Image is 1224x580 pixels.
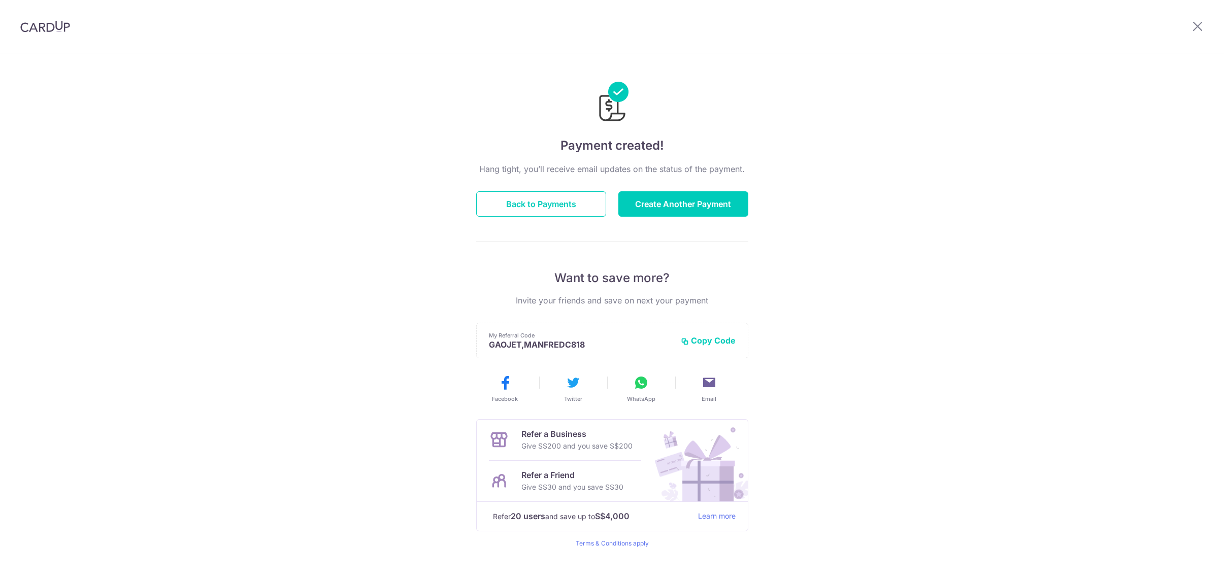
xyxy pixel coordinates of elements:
[489,339,673,350] p: GAOJET,MANFREDC818
[511,510,545,522] strong: 20 users
[681,335,736,346] button: Copy Code
[645,420,748,501] img: Refer
[576,539,649,547] a: Terms & Conditions apply
[476,270,748,286] p: Want to save more?
[596,82,628,124] img: Payments
[627,395,655,403] span: WhatsApp
[476,191,606,217] button: Back to Payments
[492,395,518,403] span: Facebook
[493,510,690,523] p: Refer and save up to
[698,510,736,523] a: Learn more
[564,395,582,403] span: Twitter
[618,191,748,217] button: Create Another Payment
[1159,550,1214,575] iframe: Opens a widget where you can find more information
[679,374,739,403] button: Email
[476,137,748,155] h4: Payment created!
[475,374,535,403] button: Facebook
[489,331,673,339] p: My Referral Code
[476,294,748,306] p: Invite your friends and save on next your payment
[543,374,603,403] button: Twitter
[521,469,623,481] p: Refer a Friend
[611,374,671,403] button: WhatsApp
[20,20,70,32] img: CardUp
[521,481,623,493] p: Give S$30 and you save S$30
[476,163,748,175] p: Hang tight, you’ll receive email updates on the status of the payment.
[521,440,633,452] p: Give S$200 and you save S$200
[702,395,716,403] span: Email
[595,510,630,522] strong: S$4,000
[521,428,633,440] p: Refer a Business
